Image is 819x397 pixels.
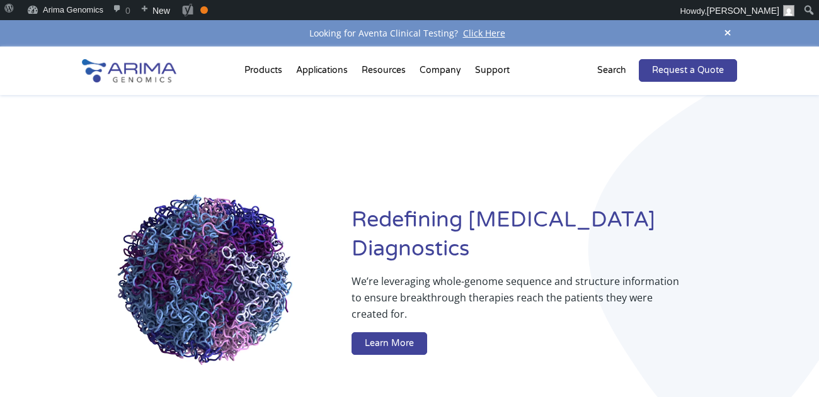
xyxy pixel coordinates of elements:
a: Request a Quote [639,59,737,82]
iframe: Chat Widget [756,337,819,397]
img: Arima-Genomics-logo [82,59,176,82]
p: Search [597,62,626,79]
a: Click Here [458,27,510,39]
div: OK [200,6,208,14]
div: Looking for Aventa Clinical Testing? [82,25,737,42]
a: Learn More [352,332,427,355]
span: [PERSON_NAME] [707,6,779,16]
p: We’re leveraging whole-genome sequence and structure information to ensure breakthrough therapies... [352,273,687,332]
h1: Redefining [MEDICAL_DATA] Diagnostics [352,206,737,273]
